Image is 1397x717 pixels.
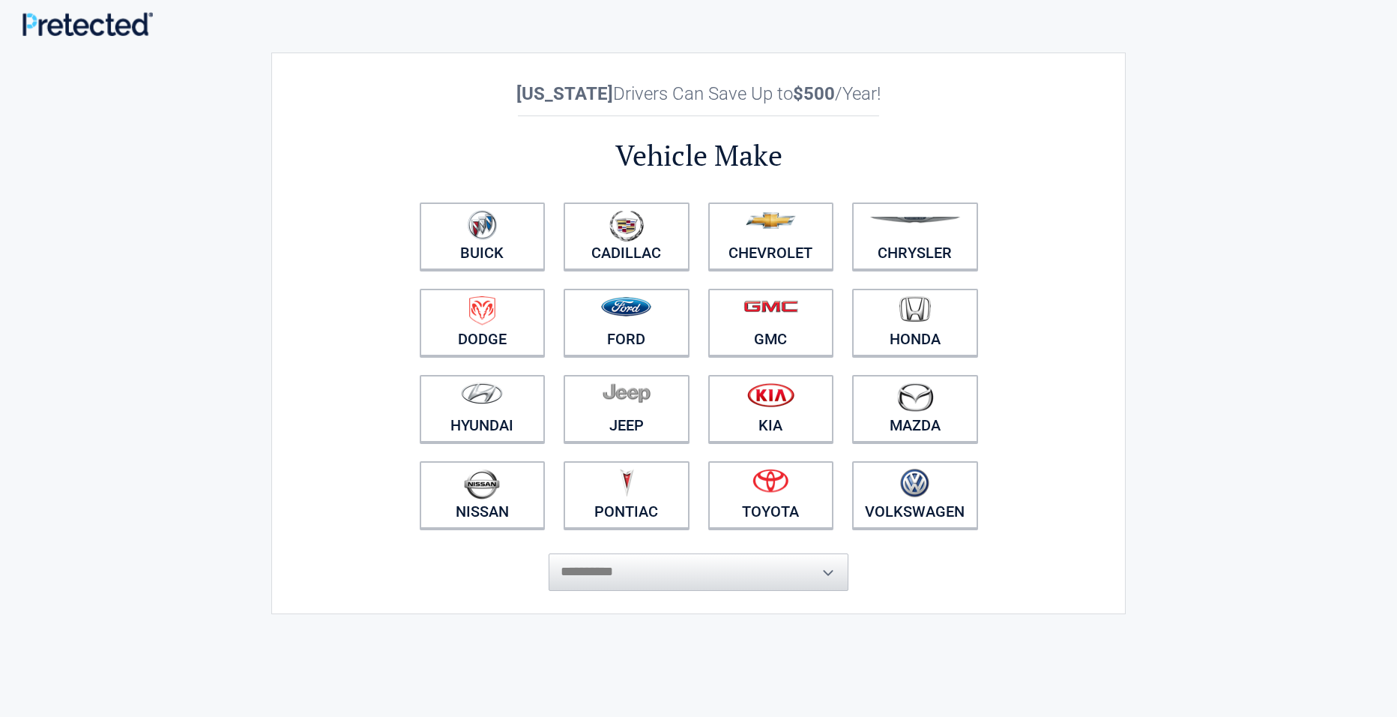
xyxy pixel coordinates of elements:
h2: Vehicle Make [410,136,987,175]
img: pontiac [619,469,634,497]
a: GMC [708,289,834,356]
b: [US_STATE] [516,83,613,104]
img: nissan [464,469,500,499]
b: $500 [793,83,835,104]
a: Ford [564,289,690,356]
a: Kia [708,375,834,442]
h2: Drivers Can Save Up to /Year [410,83,987,104]
img: toyota [752,469,788,493]
img: hyundai [461,382,503,404]
img: volkswagen [900,469,929,498]
a: Pontiac [564,461,690,529]
img: dodge [469,296,495,325]
img: chrysler [869,217,961,223]
a: Honda [852,289,978,356]
a: Hyundai [420,375,546,442]
a: Volkswagen [852,461,978,529]
a: Chrysler [852,202,978,270]
a: Cadillac [564,202,690,270]
a: Buick [420,202,546,270]
img: gmc [743,300,798,313]
a: Mazda [852,375,978,442]
a: Jeep [564,375,690,442]
a: Chevrolet [708,202,834,270]
img: chevrolet [746,212,796,229]
img: honda [899,296,931,322]
img: ford [601,297,651,316]
img: buick [468,210,497,240]
img: cadillac [609,210,644,241]
a: Nissan [420,461,546,529]
img: jeep [603,382,651,403]
a: Dodge [420,289,546,356]
img: mazda [896,382,934,412]
a: Toyota [708,461,834,529]
img: Main Logo [22,12,153,36]
img: kia [747,382,794,407]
